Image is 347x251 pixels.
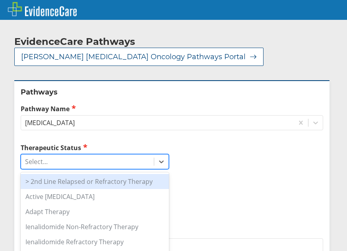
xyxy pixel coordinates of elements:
div: Ienalidomide Non-Refractory Therapy [21,219,169,234]
div: Active [MEDICAL_DATA] [21,189,169,204]
label: Pathway Name [21,104,323,113]
div: [MEDICAL_DATA] [25,118,75,127]
button: [PERSON_NAME] [MEDICAL_DATA] Oncology Pathways Portal [14,48,264,66]
label: Additional Details [21,228,323,236]
h2: EvidenceCare Pathways [14,36,135,48]
h2: Pathways [21,87,323,97]
span: [PERSON_NAME] [MEDICAL_DATA] Oncology Pathways Portal [21,52,246,62]
label: Therapeutic Status [21,143,169,152]
div: Ienalidomide Refractory Therapy [21,234,169,249]
img: EvidenceCare [8,2,77,16]
div: Adapt Therapy [21,204,169,219]
div: > 2nd Line Relapsed or Refractory Therapy [21,174,169,189]
div: Select... [25,157,48,166]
